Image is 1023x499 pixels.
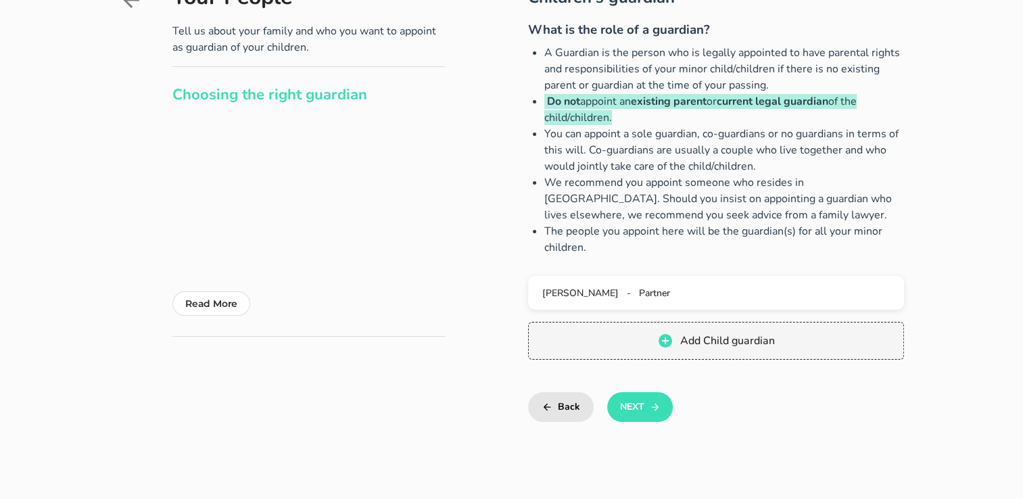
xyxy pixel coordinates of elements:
[185,295,237,312] p: Read More
[528,20,904,39] h3: What is the role of a guardian?
[544,94,857,125] span: appoint an or of the child/children.
[528,276,904,310] button: [PERSON_NAME] - Partner
[544,45,904,93] li: A Guardian is the person who is legally appointed to have parental rights and responsibilities of...
[528,322,904,360] button: Add Child guardian
[627,287,631,300] span: -
[679,333,774,348] span: Add Child guardian
[542,287,619,300] span: [PERSON_NAME]
[172,23,445,55] p: Tell us about your family and who you want to appoint as guardian of your children.
[544,223,904,256] li: The people you appoint here will be the guardian(s) for all your minor children.
[544,174,904,223] li: We recommend you appoint someone who resides in [GEOGRAPHIC_DATA]. Should you insist on appointin...
[717,94,828,109] b: current legal guardian
[631,94,707,109] b: existing parent
[528,392,594,422] button: Back
[172,87,445,103] h2: Choosing the right guardian
[544,126,904,174] li: You can appoint a sole guardian, co-guardians or no guardians in terms of this will. Co-guardians...
[547,94,580,109] b: Do not
[639,287,670,300] span: Partner
[172,291,250,316] button: Read More
[607,392,673,422] button: Next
